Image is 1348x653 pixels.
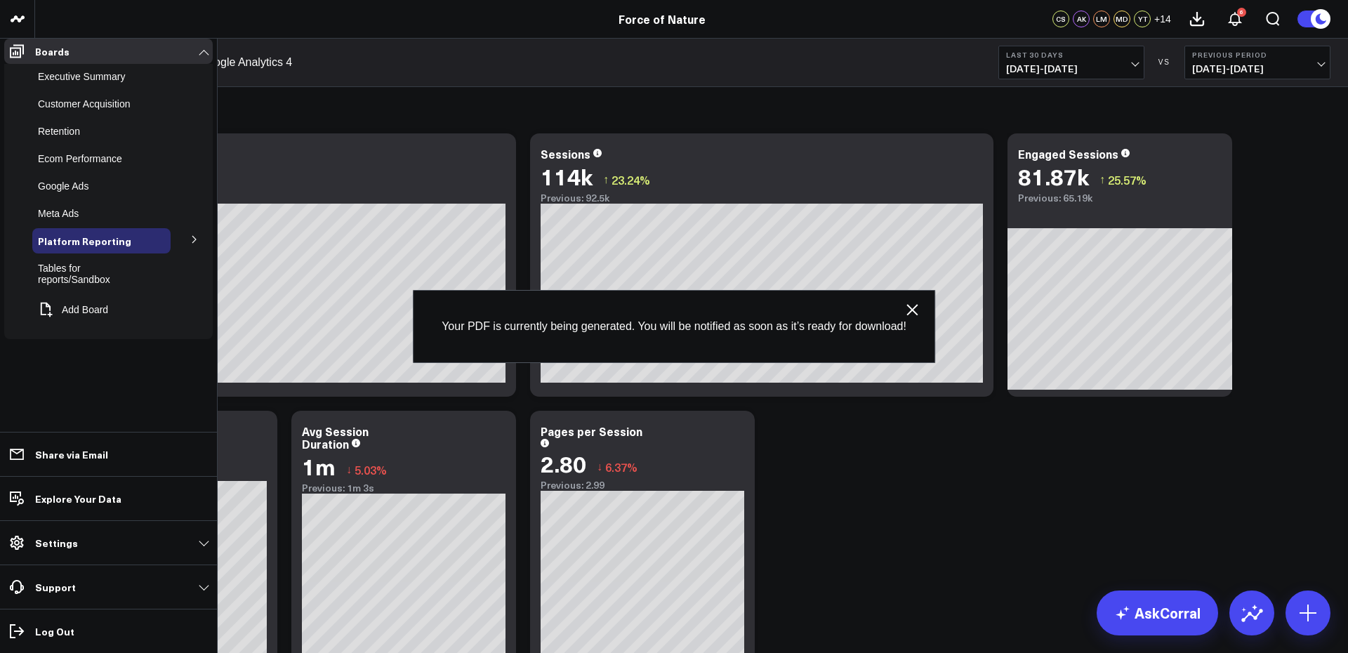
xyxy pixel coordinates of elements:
[1154,11,1171,27] button: +14
[35,46,70,57] p: Boards
[38,153,122,164] a: Ecom Performance
[38,208,79,219] a: Meta Ads
[541,480,744,491] div: Previous: 2.99
[35,537,78,548] p: Settings
[63,192,505,204] div: Previous: 52.02k
[1134,11,1151,27] div: YT
[1097,591,1218,635] a: AskCorral
[998,46,1144,79] button: Last 30 Days[DATE]-[DATE]
[1073,11,1090,27] div: AK
[541,423,642,439] div: Pages per Session
[35,449,108,460] p: Share via Email
[1006,63,1137,74] span: [DATE] - [DATE]
[1018,146,1118,161] div: Engaged Sessions
[1052,11,1069,27] div: CS
[32,294,108,325] button: Add Board
[442,319,906,334] p: Your PDF is currently being generated. You will be notified as soon as it’s ready for download!
[1154,14,1171,24] span: + 14
[38,71,125,82] a: Executive Summary
[35,581,76,593] p: Support
[541,451,586,476] div: 2.80
[1151,58,1177,67] div: VS
[605,459,637,475] span: 6.37%
[38,126,80,137] a: Retention
[1237,8,1246,17] div: 6
[1192,63,1323,74] span: [DATE] - [DATE]
[541,146,590,161] div: Sessions
[302,454,336,479] div: 1m
[38,263,145,285] a: Tables for reports/Sandbox
[619,11,706,27] a: Force of Nature
[199,55,293,70] a: Google Analytics 4
[4,619,213,644] a: Log Out
[1108,172,1147,187] span: 25.57%
[1018,164,1089,189] div: 81.87k
[1192,51,1323,59] b: Previous Period
[1093,11,1110,27] div: LM
[1114,11,1130,27] div: MD
[1184,46,1330,79] button: Previous Period[DATE]-[DATE]
[1018,192,1222,204] div: Previous: 65.19k
[612,172,650,187] span: 23.24%
[355,462,387,477] span: 5.03%
[302,482,505,494] div: Previous: 1m 3s
[603,171,609,189] span: ↑
[1099,171,1105,189] span: ↑
[541,192,983,204] div: Previous: 92.5k
[35,626,74,637] p: Log Out
[38,263,110,285] span: Tables for reports/Sandbox
[38,98,131,110] a: Customer Acquisition
[38,234,131,248] span: Platform Reporting
[541,164,593,189] div: 114k
[597,458,602,476] span: ↓
[35,493,121,504] p: Explore Your Data
[1006,51,1137,59] b: Last 30 Days
[38,180,88,192] a: Google Ads
[346,461,352,479] span: ↓
[302,423,369,451] div: Avg Session Duration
